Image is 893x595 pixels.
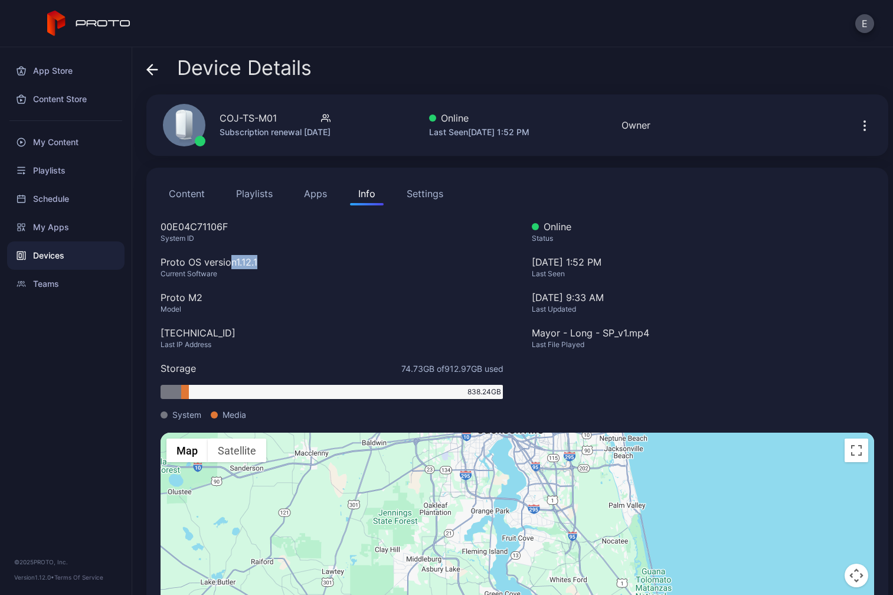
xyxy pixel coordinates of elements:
[161,234,503,243] div: System ID
[14,574,54,581] span: Version 1.12.0 •
[532,234,875,243] div: Status
[220,111,277,125] div: COJ-TS-M01
[172,408,201,421] span: System
[161,305,503,314] div: Model
[161,182,213,205] button: Content
[429,111,529,125] div: Online
[467,387,501,397] span: 838.24 GB
[223,408,246,421] span: Media
[532,220,875,234] div: Online
[161,326,503,340] div: [TECHNICAL_ID]
[7,241,125,270] a: Devices
[54,574,103,581] a: Terms Of Service
[161,220,503,234] div: 00E04C71106F
[296,182,335,205] button: Apps
[166,439,208,462] button: Show street map
[358,187,375,201] div: Info
[532,290,875,305] div: [DATE] 9:33 AM
[7,213,125,241] a: My Apps
[532,305,875,314] div: Last Updated
[177,57,312,79] span: Device Details
[161,269,503,279] div: Current Software
[350,182,384,205] button: Info
[532,255,875,290] div: [DATE] 1:52 PM
[621,118,650,132] div: Owner
[208,439,266,462] button: Show satellite imagery
[161,290,503,305] div: Proto M2
[407,187,443,201] div: Settings
[398,182,452,205] button: Settings
[855,14,874,33] button: E
[14,557,117,567] div: © 2025 PROTO, Inc.
[7,128,125,156] a: My Content
[7,185,125,213] a: Schedule
[161,255,503,269] div: Proto OS version 1.12.1
[161,361,196,375] div: Storage
[7,270,125,298] a: Teams
[7,57,125,85] a: App Store
[845,564,868,587] button: Map camera controls
[7,156,125,185] a: Playlists
[161,340,503,349] div: Last IP Address
[429,125,529,139] div: Last Seen [DATE] 1:52 PM
[228,182,281,205] button: Playlists
[845,439,868,462] button: Toggle fullscreen view
[7,85,125,113] a: Content Store
[532,269,875,279] div: Last Seen
[401,362,503,375] span: 74.73 GB of 912.97 GB used
[532,340,875,349] div: Last File Played
[532,326,875,340] div: Mayor - Long - SP_v1.mp4
[220,125,331,139] div: Subscription renewal [DATE]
